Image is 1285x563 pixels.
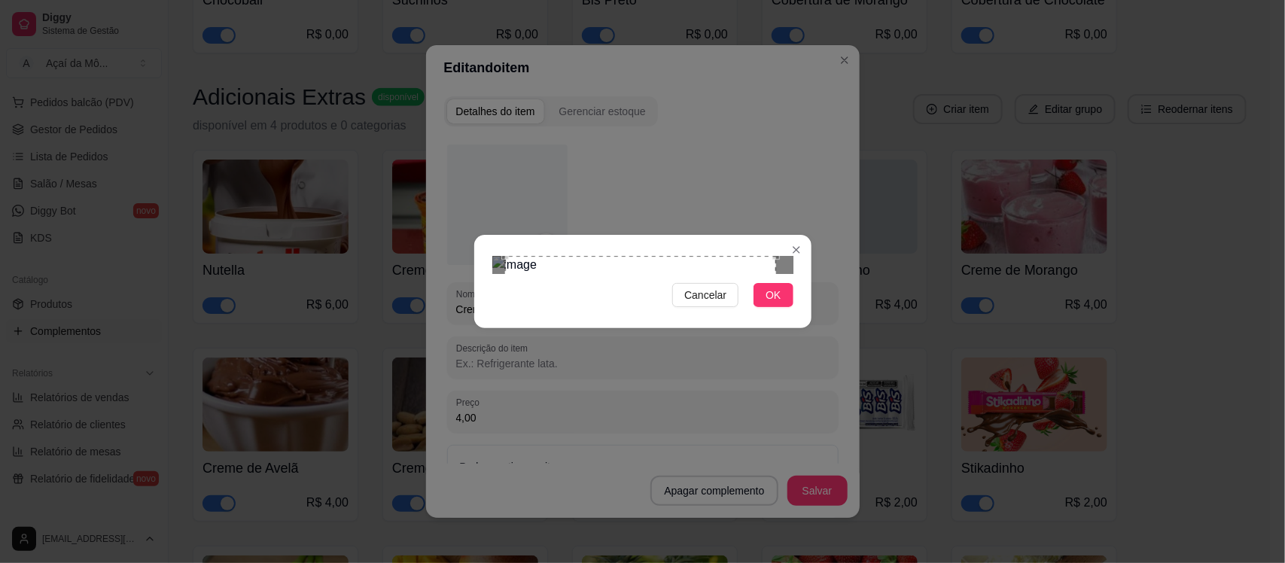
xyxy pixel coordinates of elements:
[754,283,793,307] button: OK
[766,287,781,303] span: OK
[684,287,726,303] span: Cancelar
[784,238,808,262] button: Close
[492,256,793,274] img: image
[672,283,738,307] button: Cancelar
[505,256,776,527] div: Use the arrow keys to move the crop selection area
